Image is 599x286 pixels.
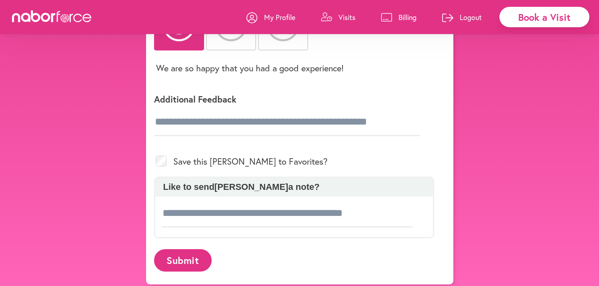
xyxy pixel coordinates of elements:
[321,5,355,29] a: Visits
[154,93,434,105] p: Additional Feedback
[154,249,212,271] button: Submit
[339,12,355,22] p: Visits
[159,182,429,192] p: Like to send [PERSON_NAME] a note?
[154,146,434,177] div: Save this [PERSON_NAME] to Favorites?
[246,5,295,29] a: My Profile
[399,12,417,22] p: Billing
[156,62,344,74] p: We are so happy that you had a good experience!
[264,12,295,22] p: My Profile
[499,7,589,27] div: Book a Visit
[460,12,482,22] p: Logout
[442,5,482,29] a: Logout
[381,5,417,29] a: Billing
